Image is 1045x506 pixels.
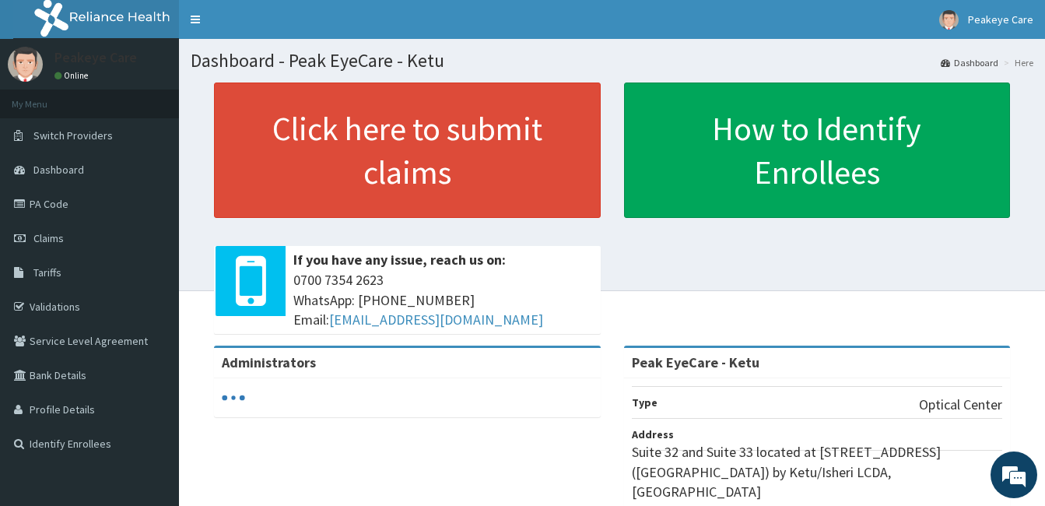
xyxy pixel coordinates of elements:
[968,12,1033,26] span: Peakeye Care
[33,163,84,177] span: Dashboard
[293,251,506,269] b: If you have any issue, reach us on:
[8,47,43,82] img: User Image
[632,427,674,441] b: Address
[624,83,1011,218] a: How to Identify Enrollees
[222,353,316,371] b: Administrators
[33,231,64,245] span: Claims
[329,311,543,329] a: [EMAIL_ADDRESS][DOMAIN_NAME]
[632,353,759,371] strong: Peak EyeCare - Ketu
[54,70,92,81] a: Online
[33,265,61,279] span: Tariffs
[222,386,245,409] svg: audio-loading
[293,270,593,330] span: 0700 7354 2623 WhatsApp: [PHONE_NUMBER] Email:
[632,442,1003,502] p: Suite 32 and Suite 33 located at [STREET_ADDRESS] ([GEOGRAPHIC_DATA]) by Ketu/Isheri LCDA, [GEOGR...
[33,128,113,142] span: Switch Providers
[214,83,601,218] a: Click here to submit claims
[919,395,1002,415] p: Optical Center
[939,10,959,30] img: User Image
[54,51,137,65] p: Peakeye Care
[632,395,658,409] b: Type
[191,51,1033,71] h1: Dashboard - Peak EyeCare - Ketu
[1000,56,1033,69] li: Here
[941,56,998,69] a: Dashboard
